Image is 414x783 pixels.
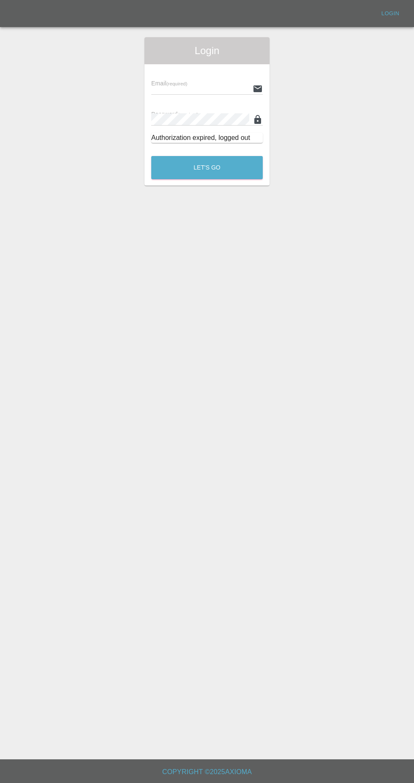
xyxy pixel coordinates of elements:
[151,111,199,118] span: Password
[151,80,187,87] span: Email
[178,112,199,117] small: (required)
[151,133,263,143] div: Authorization expired, logged out
[166,81,188,86] small: (required)
[151,44,263,57] span: Login
[151,156,263,179] button: Let's Go
[7,766,407,778] h6: Copyright © 2025 Axioma
[377,7,404,20] a: Login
